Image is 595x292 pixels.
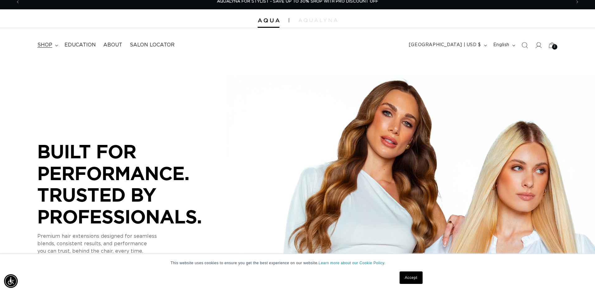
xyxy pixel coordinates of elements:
[34,38,61,52] summary: shop
[490,39,518,51] button: English
[4,274,18,288] div: Accessibility Menu
[409,42,481,48] span: [GEOGRAPHIC_DATA] | USD $
[37,141,224,227] p: BUILT FOR PERFORMANCE. TRUSTED BY PROFESSIONALS.
[518,38,532,52] summary: Search
[554,44,556,50] span: 2
[100,38,126,52] a: About
[258,18,279,23] img: Aqua Hair Extensions
[298,18,337,22] img: aqualyna.com
[319,261,386,265] a: Learn more about our Cookie Policy.
[130,42,175,48] span: Salon Locator
[64,42,96,48] span: Education
[400,271,423,284] a: Accept
[126,38,178,52] a: Salon Locator
[171,260,424,266] p: This website uses cookies to ensure you get the best experience on our website.
[405,39,490,51] button: [GEOGRAPHIC_DATA] | USD $
[564,262,595,292] iframe: Chat Widget
[37,232,224,255] p: Premium hair extensions designed for seamless blends, consistent results, and performance you can...
[103,42,122,48] span: About
[493,42,509,48] span: English
[37,42,52,48] span: shop
[61,38,100,52] a: Education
